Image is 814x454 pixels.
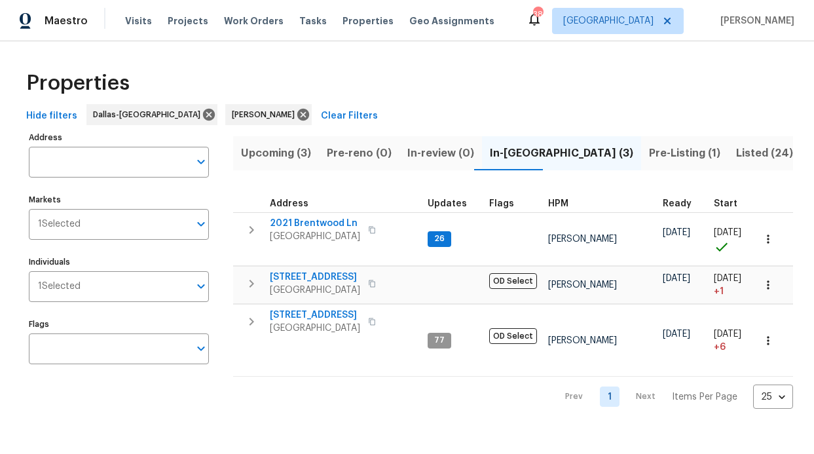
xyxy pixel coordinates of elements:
[409,14,494,28] span: Geo Assignments
[29,134,209,142] label: Address
[327,144,392,162] span: Pre-reno (0)
[299,16,327,26] span: Tasks
[753,380,793,414] div: 25
[553,385,793,409] nav: Pagination Navigation
[270,322,360,335] span: [GEOGRAPHIC_DATA]
[709,212,754,266] td: Project started on time
[548,199,568,208] span: HPM
[192,277,210,295] button: Open
[709,267,754,304] td: Project started 1 days late
[714,228,741,237] span: [DATE]
[714,199,749,208] div: Actual renovation start date
[321,108,378,124] span: Clear Filters
[26,108,77,124] span: Hide filters
[168,14,208,28] span: Projects
[270,230,360,243] span: [GEOGRAPHIC_DATA]
[270,199,308,208] span: Address
[714,285,724,298] span: + 1
[21,104,83,128] button: Hide filters
[600,387,620,407] a: Goto page 1
[241,144,311,162] span: Upcoming (3)
[29,196,209,204] label: Markets
[29,320,209,328] label: Flags
[93,108,206,121] span: Dallas-[GEOGRAPHIC_DATA]
[224,14,284,28] span: Work Orders
[736,144,793,162] span: Listed (24)
[663,228,690,237] span: [DATE]
[672,390,737,404] p: Items Per Page
[714,341,726,354] span: + 6
[563,14,654,28] span: [GEOGRAPHIC_DATA]
[489,199,514,208] span: Flags
[490,144,633,162] span: In-[GEOGRAPHIC_DATA] (3)
[429,335,450,346] span: 77
[270,309,360,322] span: [STREET_ADDRESS]
[86,104,217,125] div: Dallas-[GEOGRAPHIC_DATA]
[45,14,88,28] span: Maestro
[316,104,383,128] button: Clear Filters
[715,14,794,28] span: [PERSON_NAME]
[232,108,300,121] span: [PERSON_NAME]
[29,258,209,266] label: Individuals
[489,328,537,344] span: OD Select
[663,330,690,339] span: [DATE]
[270,284,360,297] span: [GEOGRAPHIC_DATA]
[192,153,210,171] button: Open
[270,217,360,230] span: 2021 Brentwood Ln
[663,199,692,208] span: Ready
[225,104,312,125] div: [PERSON_NAME]
[489,273,537,289] span: OD Select
[270,271,360,284] span: [STREET_ADDRESS]
[38,219,81,230] span: 1 Selected
[714,274,741,283] span: [DATE]
[192,339,210,358] button: Open
[548,336,617,345] span: [PERSON_NAME]
[663,274,690,283] span: [DATE]
[407,144,474,162] span: In-review (0)
[125,14,152,28] span: Visits
[548,235,617,244] span: [PERSON_NAME]
[26,77,130,90] span: Properties
[429,233,450,244] span: 26
[714,330,741,339] span: [DATE]
[38,281,81,292] span: 1 Selected
[533,8,542,21] div: 38
[709,305,754,377] td: Project started 6 days late
[428,199,467,208] span: Updates
[342,14,394,28] span: Properties
[192,215,210,233] button: Open
[663,199,703,208] div: Earliest renovation start date (first business day after COE or Checkout)
[548,280,617,290] span: [PERSON_NAME]
[714,199,737,208] span: Start
[649,144,720,162] span: Pre-Listing (1)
